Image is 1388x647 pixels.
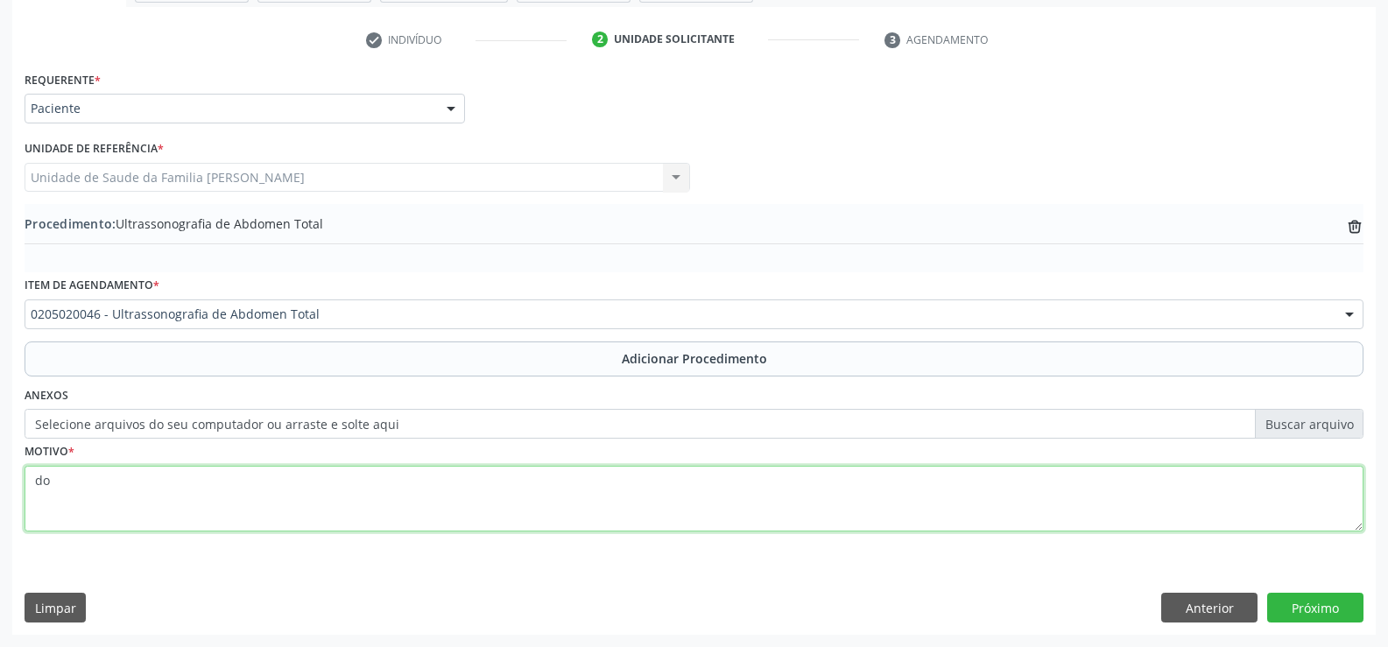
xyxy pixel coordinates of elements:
[614,32,735,47] div: Unidade solicitante
[25,341,1363,376] button: Adicionar Procedimento
[25,439,74,466] label: Motivo
[31,100,429,117] span: Paciente
[592,32,608,47] div: 2
[25,136,164,163] label: Unidade de referência
[1161,593,1258,622] button: Anterior
[31,306,1328,323] span: 0205020046 - Ultrassonografia de Abdomen Total
[622,349,767,368] span: Adicionar Procedimento
[25,214,323,233] span: Ultrassonografia de Abdomen Total
[25,272,159,299] label: Item de agendamento
[25,593,86,622] button: Limpar
[1267,593,1363,622] button: Próximo
[25,383,68,410] label: Anexos
[25,215,116,232] span: Procedimento:
[25,67,101,94] label: Requerente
